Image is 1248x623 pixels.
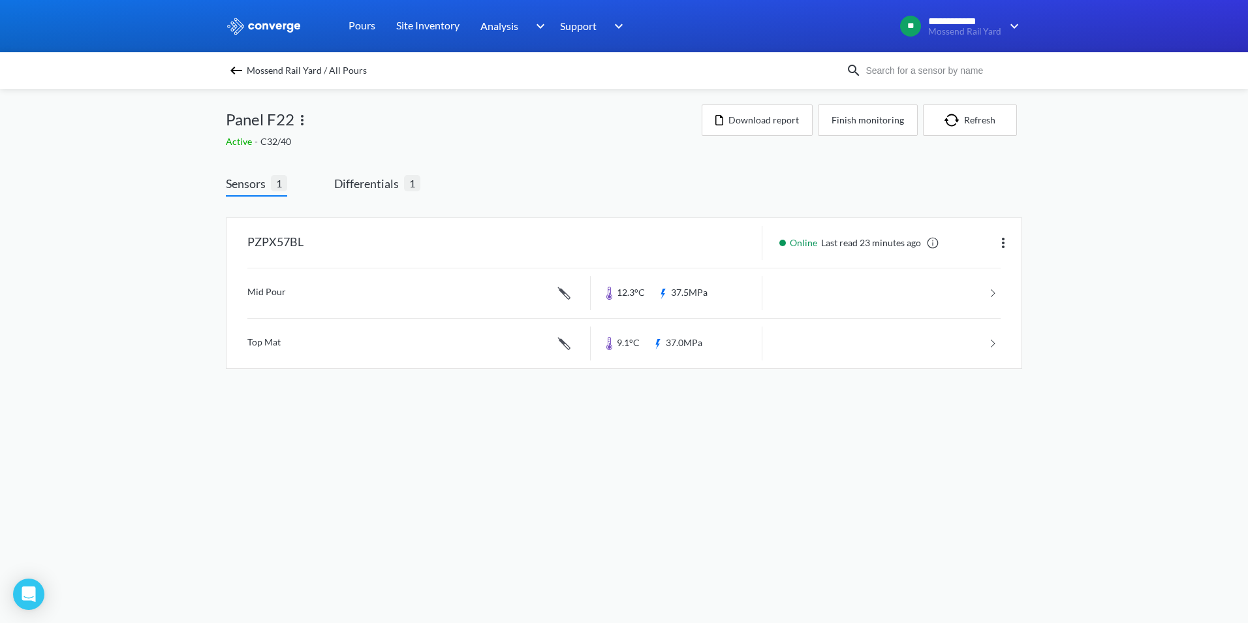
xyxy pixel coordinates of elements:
span: - [255,136,260,147]
img: downArrow.svg [527,18,548,34]
span: Support [560,18,597,34]
span: Online [790,236,821,250]
span: Differentials [334,174,404,193]
img: downArrow.svg [606,18,627,34]
span: 1 [404,175,420,191]
span: Panel F22 [226,107,294,132]
span: 1 [271,175,287,191]
div: PZPX57BL [247,226,304,260]
img: icon-file.svg [715,115,723,125]
img: icon-refresh.svg [944,114,964,127]
img: icon-search.svg [846,63,862,78]
img: backspace.svg [228,63,244,78]
img: logo_ewhite.svg [226,18,302,35]
div: Open Intercom Messenger [13,579,44,610]
input: Search for a sensor by name [862,63,1020,78]
span: Active [226,136,255,147]
button: Download report [702,104,813,136]
button: Refresh [923,104,1017,136]
div: C32/40 [226,135,702,149]
span: Mossend Rail Yard / All Pours [247,61,367,80]
img: downArrow.svg [1001,18,1022,34]
span: Analysis [480,18,518,34]
img: more.svg [294,112,310,128]
span: Mossend Rail Yard [928,27,1001,37]
span: Sensors [226,174,271,193]
button: Finish monitoring [818,104,918,136]
div: Last read 23 minutes ago [773,236,943,250]
img: more.svg [995,235,1011,251]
